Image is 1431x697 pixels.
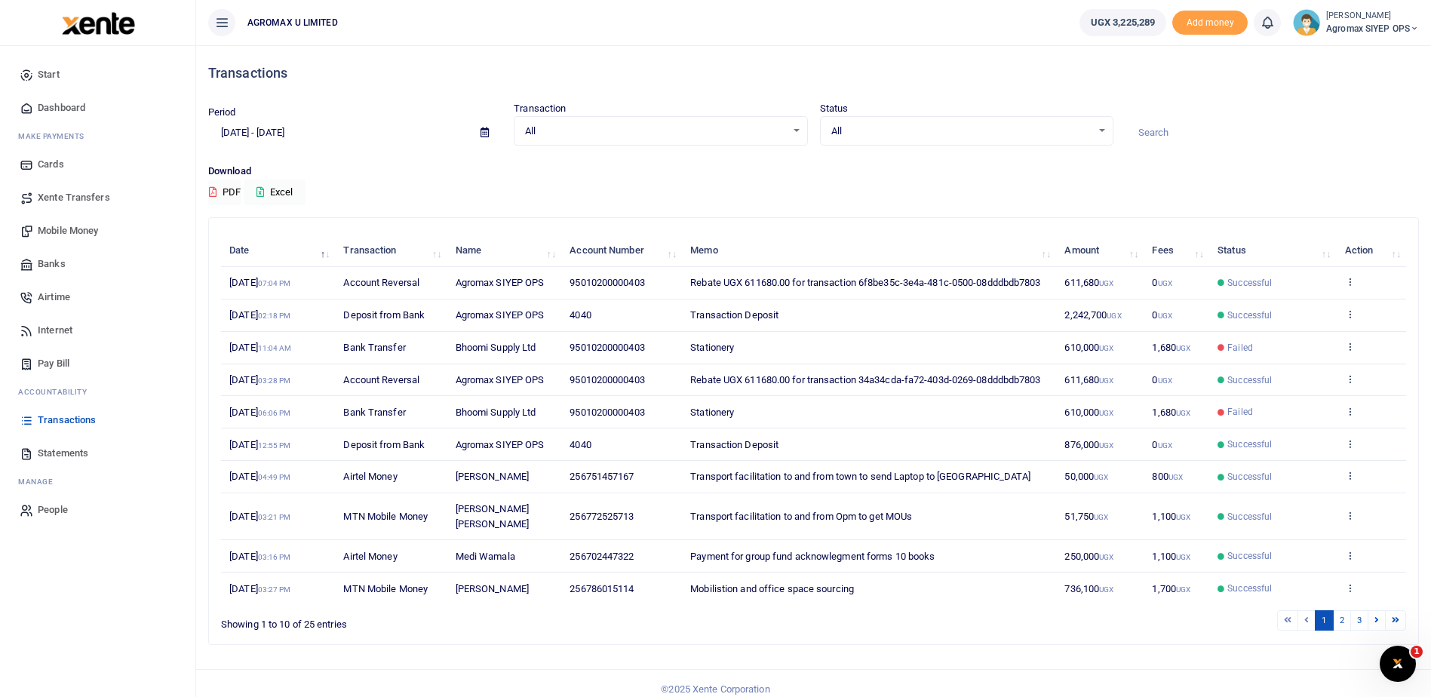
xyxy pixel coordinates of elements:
[38,100,85,115] span: Dashboard
[456,471,529,482] span: [PERSON_NAME]
[258,409,291,417] small: 06:06 PM
[244,180,306,205] button: Excel
[1315,610,1333,631] a: 1
[1064,583,1113,594] span: 736,100
[229,407,290,418] span: [DATE]
[1176,585,1190,594] small: UGX
[229,551,290,562] span: [DATE]
[38,223,98,238] span: Mobile Money
[258,585,291,594] small: 03:27 PM
[258,376,291,385] small: 03:28 PM
[570,583,634,594] span: 256786015114
[258,279,291,287] small: 07:04 PM
[343,439,425,450] span: Deposit from Bank
[343,583,428,594] span: MTN Mobile Money
[1227,438,1272,451] span: Successful
[12,281,183,314] a: Airtime
[258,473,291,481] small: 04:49 PM
[570,342,644,353] span: 95010200000403
[343,374,419,385] span: Account Reversal
[570,407,644,418] span: 95010200000403
[1152,309,1172,321] span: 0
[60,17,135,28] a: logo-small logo-large logo-large
[570,374,644,385] span: 95010200000403
[1176,344,1190,352] small: UGX
[690,551,935,562] span: Payment for group fund acknowlegment forms 10 books
[525,124,785,139] span: All
[1152,471,1183,482] span: 800
[1099,376,1113,385] small: UGX
[1350,610,1368,631] a: 3
[241,16,344,29] span: AGROMAX U LIMITED
[1152,583,1190,594] span: 1,700
[570,277,644,288] span: 95010200000403
[258,312,291,320] small: 02:18 PM
[221,235,335,267] th: Date: activate to sort column descending
[1064,374,1113,385] span: 611,680
[1152,439,1172,450] span: 0
[1152,551,1190,562] span: 1,100
[229,471,290,482] span: [DATE]
[1073,9,1172,36] li: Wallet ballance
[1158,441,1172,450] small: UGX
[343,309,425,321] span: Deposit from Bank
[12,214,183,247] a: Mobile Money
[208,105,236,120] label: Period
[1079,9,1166,36] a: UGX 3,225,289
[690,407,734,418] span: Stationery
[229,583,290,594] span: [DATE]
[1144,235,1209,267] th: Fees: activate to sort column ascending
[29,388,87,396] span: countability
[1227,309,1272,322] span: Successful
[1152,342,1190,353] span: 1,680
[343,277,419,288] span: Account Reversal
[1227,582,1272,595] span: Successful
[1176,409,1190,417] small: UGX
[12,247,183,281] a: Banks
[456,277,545,288] span: Agromax SIYEP OPS
[1064,439,1113,450] span: 876,000
[1172,11,1248,35] span: Add money
[343,471,397,482] span: Airtel Money
[12,58,183,91] a: Start
[1152,374,1172,385] span: 0
[1168,473,1183,481] small: UGX
[26,477,54,486] span: anage
[1064,309,1121,321] span: 2,242,700
[456,439,545,450] span: Agromax SIYEP OPS
[1094,473,1108,481] small: UGX
[1064,277,1113,288] span: 611,680
[456,342,536,353] span: Bhoomi Supply Ltd
[1107,312,1121,320] small: UGX
[1064,471,1108,482] span: 50,000
[12,380,183,404] li: Ac
[690,471,1030,482] span: Transport facilitation to and from town to send Laptop to [GEOGRAPHIC_DATA]
[229,439,290,450] span: [DATE]
[1094,513,1108,521] small: UGX
[514,101,566,116] label: Transaction
[690,511,912,522] span: Transport facilitation to and from Opm to get MOUs
[1326,22,1419,35] span: Agromax SIYEP OPS
[570,439,591,450] span: 4040
[1333,610,1351,631] a: 2
[1227,510,1272,524] span: Successful
[208,164,1419,180] p: Download
[820,101,849,116] label: Status
[1227,470,1272,484] span: Successful
[12,404,183,437] a: Transactions
[12,91,183,124] a: Dashboard
[1152,511,1190,522] span: 1,100
[1176,553,1190,561] small: UGX
[1227,405,1253,419] span: Failed
[1099,585,1113,594] small: UGX
[1099,279,1113,287] small: UGX
[12,314,183,347] a: Internet
[258,441,291,450] small: 12:55 PM
[1227,276,1272,290] span: Successful
[38,323,72,338] span: Internet
[38,446,88,461] span: Statements
[38,67,60,82] span: Start
[456,583,529,594] span: [PERSON_NAME]
[1091,15,1155,30] span: UGX 3,225,289
[1152,407,1190,418] span: 1,680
